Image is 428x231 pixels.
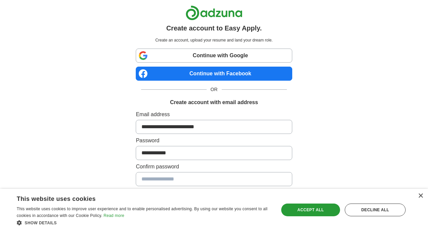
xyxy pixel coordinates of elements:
[136,110,292,119] label: Email address
[137,37,291,43] p: Create an account, upload your resume and land your dream role.
[25,221,57,225] span: Show details
[17,219,271,226] div: Show details
[17,207,267,218] span: This website uses cookies to improve user experience and to enable personalised advertising. By u...
[345,204,406,216] div: Decline all
[17,193,254,203] div: This website uses cookies
[136,163,292,171] label: Confirm password
[186,5,242,20] img: Adzuna logo
[418,194,423,199] div: Close
[136,49,292,63] a: Continue with Google
[166,23,262,33] h1: Create account to Easy Apply.
[207,86,222,93] span: OR
[170,98,258,106] h1: Create account with email address
[136,137,292,145] label: Password
[136,67,292,81] a: Continue with Facebook
[281,204,340,216] div: Accept all
[104,213,124,218] a: Read more, opens a new window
